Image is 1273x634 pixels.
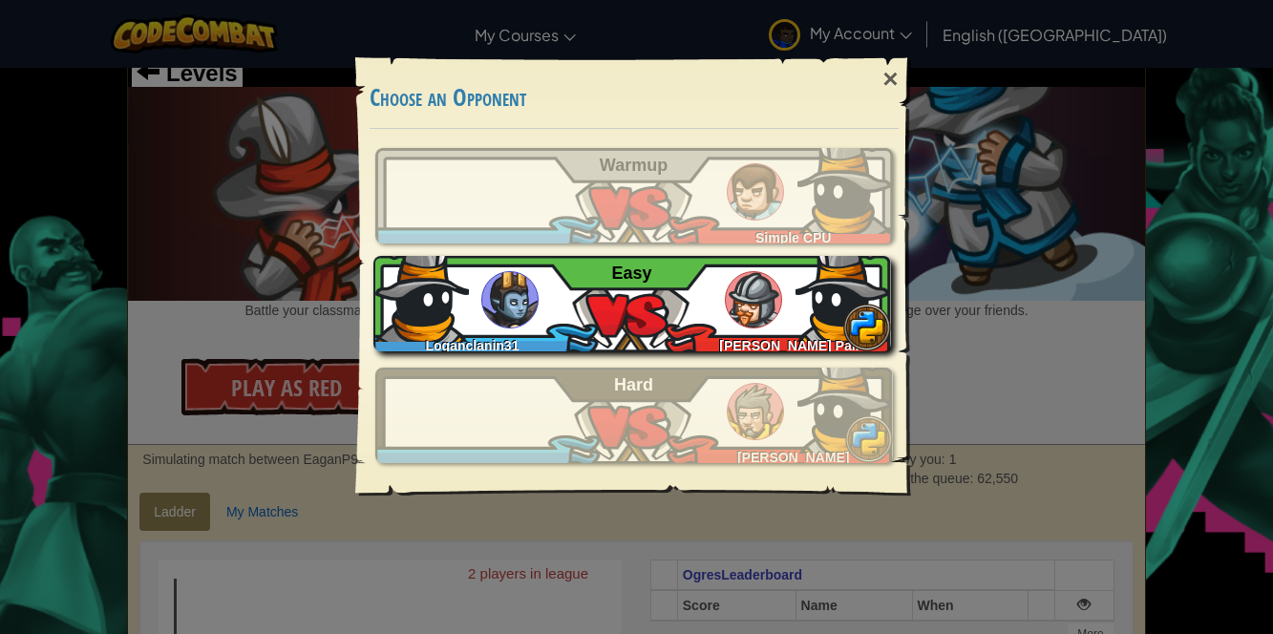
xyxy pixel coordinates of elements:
div: × [868,52,912,107]
img: D4DlcJlrGZ6GAAAAAElFTkSuQmCC [797,138,893,234]
h3: Choose an Opponent [370,85,899,111]
img: humans_ladder_hard.png [727,383,784,440]
span: Warmup [600,156,668,175]
span: [PERSON_NAME] [737,450,849,465]
img: D4DlcJlrGZ6GAAAAAElFTkSuQmCC [796,246,891,342]
a: [PERSON_NAME] [375,368,893,463]
span: Simple CPU [755,230,831,245]
span: Easy [612,264,652,283]
img: D4DlcJlrGZ6GAAAAAElFTkSuQmCC [373,246,469,342]
span: Loganclanin31 [425,338,519,353]
img: humans_ladder_easy.png [725,271,782,328]
img: humans_ladder_tutorial.png [727,163,784,221]
a: Simple CPU [375,148,893,243]
a: Loganclanin31[PERSON_NAME] Pain [375,256,893,351]
span: [PERSON_NAME] Pain [719,338,863,353]
img: ogres_ladder_easy.png [481,271,539,328]
img: D4DlcJlrGZ6GAAAAAElFTkSuQmCC [797,358,893,454]
span: Hard [614,375,653,394]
